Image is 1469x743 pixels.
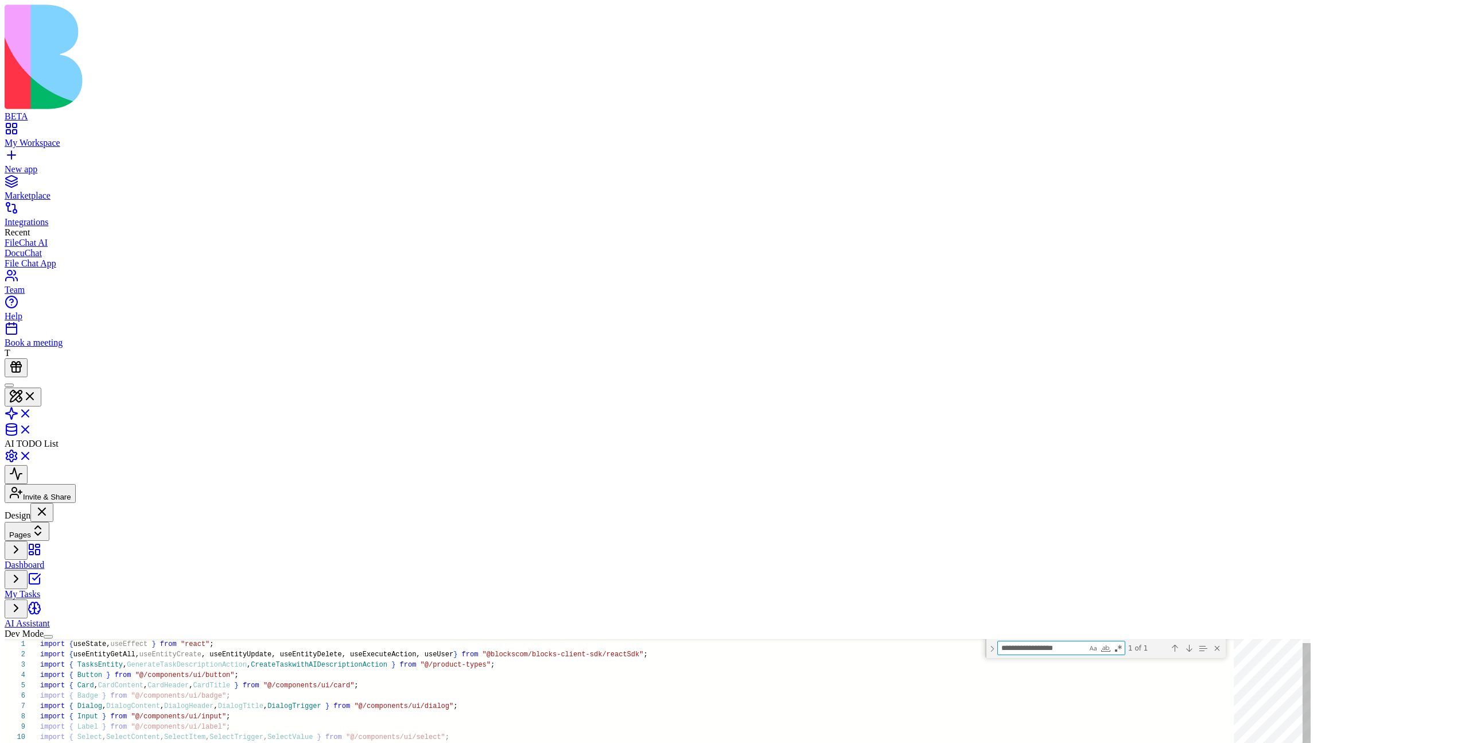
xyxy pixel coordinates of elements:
[69,671,73,679] span: {
[40,733,65,741] span: import
[110,723,127,731] span: from
[110,640,147,648] span: useEffect
[445,733,449,741] span: ;
[214,702,218,710] span: ,
[5,348,10,358] span: T
[453,702,457,710] span: ;
[201,651,408,659] span: , useEntityUpdate, useEntityDelete, useExecuteActi
[354,682,358,690] span: ;
[5,227,30,237] span: Recent
[77,733,102,741] span: Select
[1087,643,1099,654] div: Match Case (⌥⌘C)
[69,723,73,731] span: {
[5,154,1464,175] a: New app
[643,651,647,659] span: ;
[5,649,25,660] div: 2
[5,101,1464,122] a: BETA
[226,713,230,721] span: ;
[5,248,1464,258] a: DocuChat
[1183,642,1195,655] div: Next Match (Enter)
[5,722,25,732] div: 9
[73,651,139,659] span: useEntityGetAll,
[5,207,1464,227] a: Integrations
[102,733,106,741] span: ,
[69,733,73,741] span: {
[40,723,65,731] span: import
[69,713,73,721] span: {
[5,560,137,570] div: Dashboard
[40,661,65,669] span: import
[69,682,73,690] span: {
[5,691,25,701] div: 6
[5,5,466,109] img: logo
[5,338,1464,348] div: Book a meeting
[998,641,1087,655] textarea: Find
[102,723,106,731] span: }
[77,682,94,690] span: Card
[40,640,65,648] span: import
[193,682,230,690] span: CardTitle
[354,702,453,710] span: "@/components/ui/dialog"
[5,607,137,629] a: AI Assistant
[408,651,453,659] span: on, useUser
[5,680,25,691] div: 5
[247,661,251,669] span: ,
[98,682,143,690] span: CardContent
[160,733,164,741] span: ,
[1196,642,1209,655] div: Find in Selection (⌥⌘L)
[77,713,98,721] span: Input
[110,713,127,721] span: from
[5,578,137,599] a: My Tasks
[77,723,98,731] span: Label
[1211,642,1223,655] div: Close (Escape)
[5,439,59,448] span: AI TODO List
[226,723,230,731] span: ;
[131,723,226,731] span: "@/components/ui/label"
[5,618,137,629] div: AI Assistant
[5,670,25,680] div: 4
[5,217,1464,227] div: Integrations
[5,629,44,638] label: Dev Mode
[69,661,73,669] span: {
[5,138,1464,148] div: My Workspace
[123,661,127,669] span: ,
[102,702,106,710] span: ,
[139,651,201,659] span: useEntityCreate
[5,111,1464,122] div: BETA
[5,510,30,520] span: Design
[491,661,495,669] span: ;
[243,682,259,690] span: from
[164,702,213,710] span: DialogHeader
[164,733,205,741] span: SelectItem
[77,671,102,679] span: Button
[453,651,457,659] span: }
[5,311,1464,322] div: Help
[5,639,25,649] div: 1
[391,661,395,669] span: }
[263,733,267,741] span: ,
[5,127,1464,148] a: My Workspace
[106,702,160,710] span: DialogContent
[421,661,491,669] span: "@/product-types"
[5,589,137,599] div: My Tasks
[5,238,1464,248] a: FileChat AI
[235,671,239,679] span: ;
[77,692,98,700] span: Badge
[160,702,164,710] span: ,
[462,651,479,659] span: from
[5,711,25,722] div: 8
[5,484,76,503] button: Invite & Share
[317,733,321,741] span: }
[346,733,445,741] span: "@/components/ui/select"
[40,702,65,710] span: import
[267,702,321,710] span: DialogTrigger
[115,671,131,679] span: from
[5,548,137,570] a: Dashboard
[333,702,350,710] span: from
[5,301,1464,322] a: Help
[218,702,263,710] span: DialogTitle
[106,733,160,741] span: SelectContent
[5,164,1464,175] div: New app
[106,671,110,679] span: }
